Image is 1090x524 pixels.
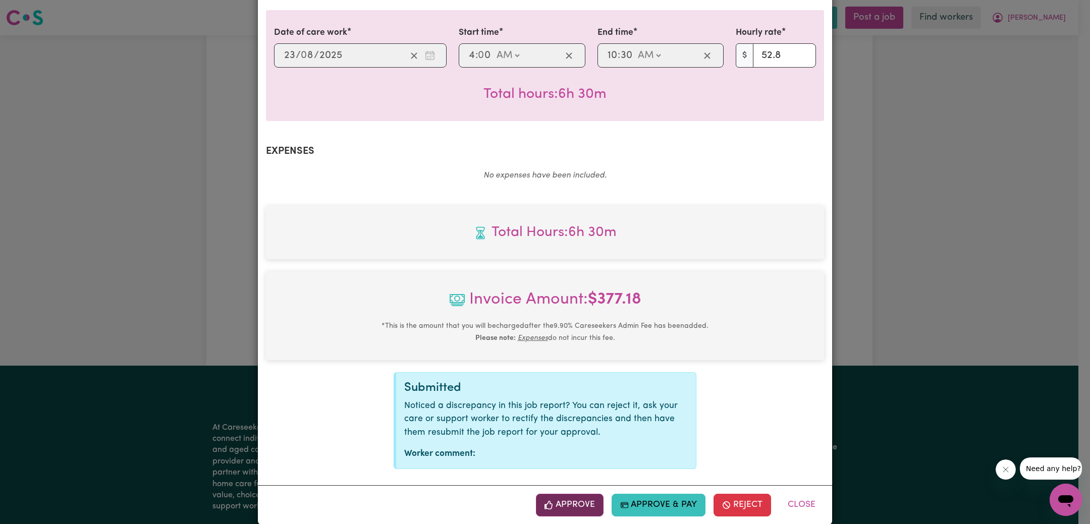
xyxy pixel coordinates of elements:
[422,48,438,63] button: Enter the date of care work
[475,50,478,61] span: :
[714,494,771,516] button: Reject
[468,48,475,63] input: --
[404,382,461,394] span: Submitted
[284,48,296,63] input: --
[618,50,620,61] span: :
[274,26,347,39] label: Date of care work
[301,50,307,61] span: 0
[607,48,618,63] input: --
[381,322,708,342] small: This is the amount that you will be charged after the 9.90 % Careseekers Admin Fee has been added...
[478,48,492,63] input: --
[779,494,824,516] button: Close
[518,334,548,342] u: Expenses
[1020,457,1082,480] iframe: Message from company
[996,459,1016,480] iframe: Close message
[404,449,475,458] strong: Worker comment:
[1050,484,1082,516] iframe: Button to launch messaging window
[301,48,314,63] input: --
[483,87,607,101] span: Total hours worked: 6 hours 30 minutes
[620,48,633,63] input: --
[736,26,782,39] label: Hourly rate
[266,145,824,157] h2: Expenses
[404,399,688,439] p: Noticed a discrepancy in this job report? You can reject it, ask your care or support worker to r...
[736,43,753,68] span: $
[274,287,816,320] span: Invoice Amount:
[274,222,816,243] span: Total hours worked: 6 hours 30 minutes
[612,494,706,516] button: Approve & Pay
[475,334,516,342] b: Please note:
[406,48,422,63] button: Clear date
[314,50,319,61] span: /
[597,26,633,39] label: End time
[588,292,641,308] b: $ 377.18
[478,50,484,61] span: 0
[536,494,604,516] button: Approve
[459,26,499,39] label: Start time
[483,171,607,180] em: No expenses have been included.
[319,48,343,63] input: ----
[296,50,301,61] span: /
